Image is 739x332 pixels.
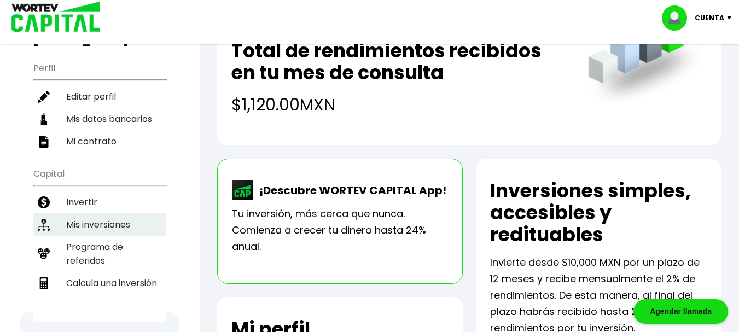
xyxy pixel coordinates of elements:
div: Agendar llamada [633,299,728,324]
img: wortev-capital-app-icon [232,180,254,200]
a: Mis datos bancarios [33,108,166,130]
a: Editar perfil [33,85,166,108]
img: recomiendanos-icon.9b8e9327.svg [38,248,50,260]
a: Programa de referidos [33,236,166,272]
p: Tu inversión, más cerca que nunca. Comienza a crecer tu dinero hasta 24% anual. [232,206,448,255]
h4: $1,120.00 MXN [231,92,566,117]
img: datos-icon.10cf9172.svg [38,113,50,125]
img: contrato-icon.f2db500c.svg [38,136,50,148]
p: Cuenta [695,10,724,26]
p: ¡Descubre WORTEV CAPITAL App! [254,182,446,199]
img: profile-image [662,5,695,31]
img: inversiones-icon.6695dc30.svg [38,219,50,231]
img: invertir-icon.b3b967d7.svg [38,196,50,208]
img: icon-down [724,16,739,20]
img: editar-icon.952d3147.svg [38,91,50,103]
h2: Total de rendimientos recibidos en tu mes de consulta [231,40,566,84]
a: Invertir [33,191,166,213]
h3: Buen día, [33,20,166,47]
a: Calcula una inversión [33,272,166,294]
ul: Capital [33,161,166,322]
ul: Perfil [33,56,166,153]
a: Mis inversiones [33,213,166,236]
img: calculadora-icon.17d418c4.svg [38,277,50,289]
h2: Inversiones simples, accesibles y redituables [490,180,707,246]
a: Mi contrato [33,130,166,153]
